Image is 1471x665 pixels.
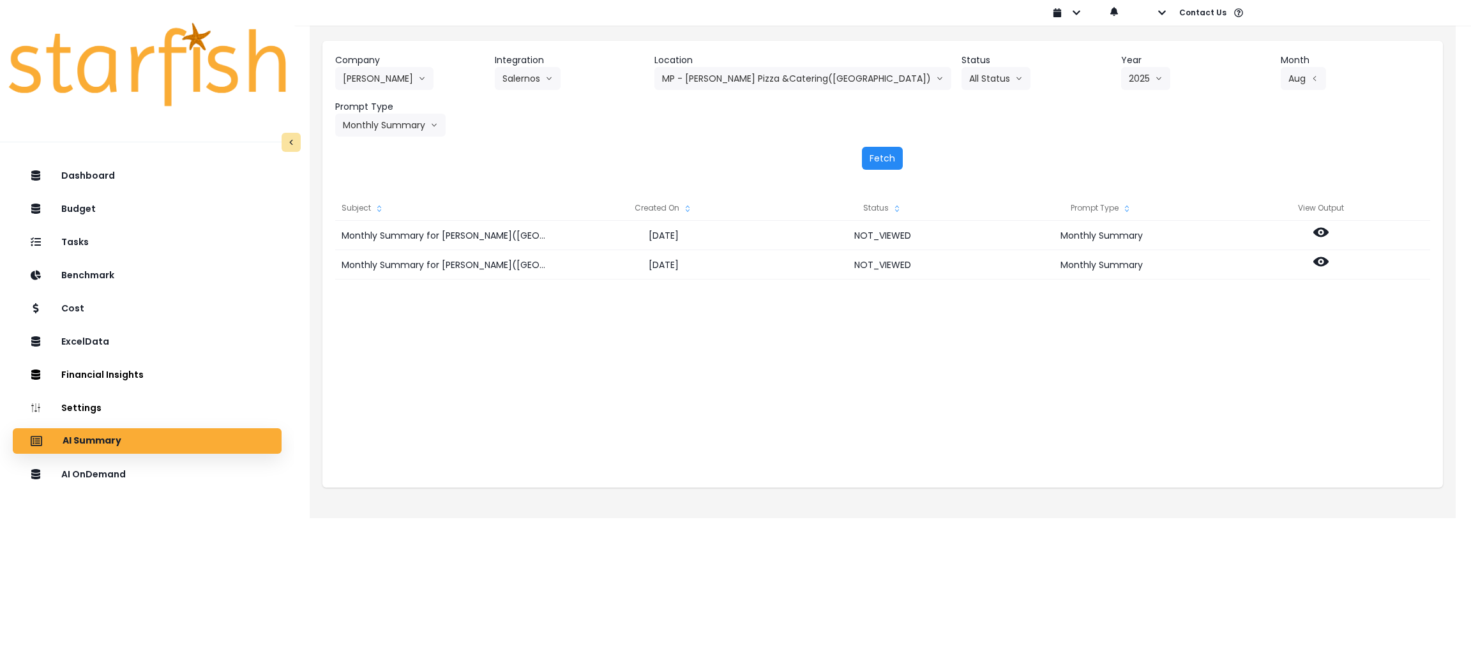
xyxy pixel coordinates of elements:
svg: arrow down line [1015,72,1023,85]
button: Benchmark [13,262,282,288]
div: Subject [335,195,554,221]
button: Salernosarrow down line [495,67,561,90]
button: 2025arrow down line [1121,67,1170,90]
div: NOT_VIEWED [773,221,992,250]
div: [DATE] [554,250,773,280]
svg: sort [1122,204,1132,214]
svg: sort [892,204,902,214]
p: Tasks [61,237,89,248]
div: View Output [1211,195,1430,221]
button: Dashboard [13,163,282,188]
div: [DATE] [554,221,773,250]
button: AI Summary [13,428,282,454]
button: Monthly Summaryarrow down line [335,114,446,137]
header: Prompt Type [335,100,485,114]
div: Prompt Type [992,195,1211,221]
div: Created On [554,195,773,221]
button: AI OnDemand [13,461,282,487]
button: Fetch [862,147,903,170]
div: Status [773,195,992,221]
p: Budget [61,204,96,214]
svg: sort [374,204,384,214]
svg: sort [683,204,693,214]
button: ExcelData [13,329,282,354]
p: Dashboard [61,170,115,181]
svg: arrow left line [1311,72,1318,85]
div: NOT_VIEWED [773,250,992,280]
header: Location [654,54,951,67]
button: [PERSON_NAME]arrow down line [335,67,434,90]
button: Settings [13,395,282,421]
div: Monthly Summary for [PERSON_NAME]([GEOGRAPHIC_DATA]) for [DATE] [335,250,554,280]
p: AI Summary [63,435,121,447]
div: Monthly Summary for [PERSON_NAME]([GEOGRAPHIC_DATA]) for [DATE] [335,221,554,250]
div: Monthly Summary [992,250,1211,280]
button: Financial Insights [13,362,282,387]
button: Budget [13,196,282,221]
svg: arrow down line [430,119,438,131]
button: Tasks [13,229,282,255]
svg: arrow down line [936,72,944,85]
header: Status [962,54,1111,67]
div: Monthly Summary [992,221,1211,250]
button: Augarrow left line [1281,67,1326,90]
button: Cost [13,295,282,321]
p: Cost [61,303,84,314]
p: Benchmark [61,270,114,281]
header: Company [335,54,485,67]
p: ExcelData [61,336,109,347]
header: Year [1121,54,1271,67]
p: AI OnDemand [61,469,126,480]
header: Month [1281,54,1430,67]
button: All Statusarrow down line [962,67,1030,90]
svg: arrow down line [418,72,426,85]
svg: arrow down line [545,72,553,85]
button: MP - [PERSON_NAME] Pizza &Catering([GEOGRAPHIC_DATA])arrow down line [654,67,951,90]
svg: arrow down line [1155,72,1163,85]
header: Integration [495,54,644,67]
